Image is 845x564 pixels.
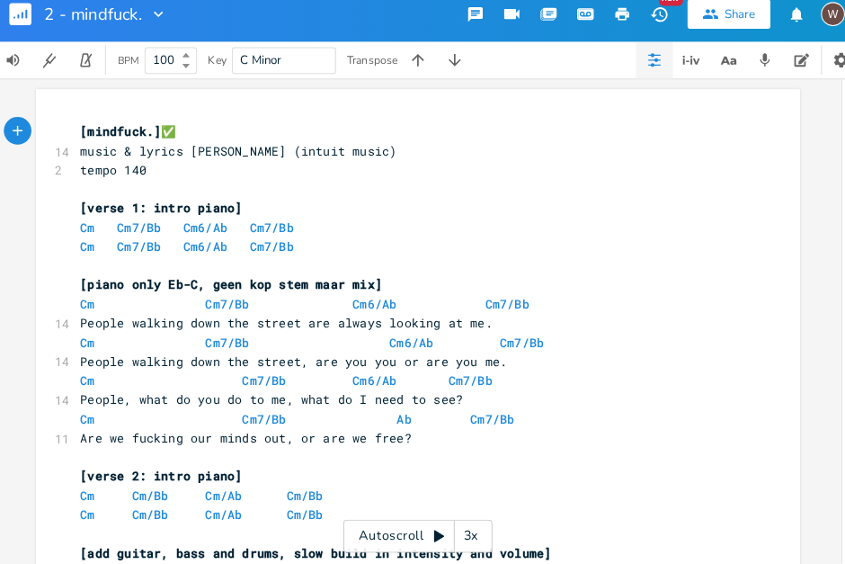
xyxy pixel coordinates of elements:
span: Cm/Ab [206,508,242,524]
span: [verse 1: intro piano] [84,209,242,225]
span: Cm7/Bb [249,228,292,244]
span: Cm7/Bb [206,340,249,356]
span: Cm7/Bb [479,302,522,318]
div: New [649,5,672,19]
span: People, what do you do to me, what do I need to see? [84,396,458,412]
div: Share [713,19,743,35]
span: Ab [393,415,407,431]
span: Cm/Bb [285,508,321,524]
span: 2 - mindfuck. [49,19,144,35]
span: Cm7/Bb [494,340,537,356]
span: [mindfuck.] [84,134,163,150]
span: Cm7/Bb [465,415,508,431]
span: Cm7/Bb [120,228,163,244]
span: Cm [84,246,98,263]
span: Are we fucking our minds out, or are we free? [84,434,407,450]
span: C Minor [240,64,280,80]
span: Cm6/Ab [386,340,429,356]
div: 3x [449,521,482,553]
span: tempo 140 [84,172,148,188]
span: Cm [84,377,98,393]
span: Cm7/Bb [206,302,249,318]
span: Cm7/Bb [249,246,292,263]
span: Cm/Ab [206,489,242,506]
span: Cm/Bb [134,489,170,506]
span: Cm [84,489,98,506]
button: W [807,6,831,48]
div: Autoscroll [341,521,486,553]
span: ✅ [84,134,177,150]
span: People walking down the street, are you you or are you me. [84,359,501,375]
button: New [631,11,667,43]
span: Cm [84,508,98,524]
span: music & lyrics [PERSON_NAME] (intuit music) [84,153,393,169]
span: Cm7/Bb [242,377,285,393]
span: Cm [84,340,98,356]
span: Cm6/Ab [184,228,227,244]
span: Cm [84,415,98,431]
div: willem [807,15,831,39]
div: BPM [120,67,141,77]
span: Cm7/Bb [443,377,486,393]
div: Transpose [344,67,394,77]
span: Cm6/Ab [350,377,393,393]
span: [add guitar, bass and drums, slow build in intensity and volume] [84,546,544,562]
span: People walking down the street are always looking at me. [84,321,486,337]
span: [piano only Eb-C, geen kop stem maar mix] [84,283,378,300]
span: Cm [84,302,98,318]
span: Cm7/Bb [120,246,163,263]
span: Cm/Bb [285,489,321,506]
span: Cm6/Ab [350,302,393,318]
div: Key [209,67,227,77]
span: Cm [84,228,98,244]
span: Cm/Bb [134,508,170,524]
span: Cm6/Ab [184,246,227,263]
span: [verse 2: intro piano] [84,470,242,487]
span: Cm7/Bb [242,415,285,431]
button: Share [677,13,758,41]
